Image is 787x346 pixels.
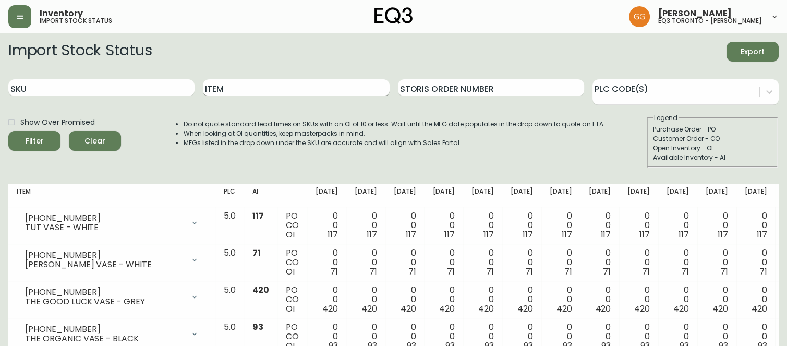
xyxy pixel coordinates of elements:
h5: import stock status [40,18,112,24]
th: [DATE] [346,184,385,207]
span: OI [286,229,295,241]
span: 117 [406,229,416,241]
img: logo [374,7,413,24]
div: 0 0 [511,285,533,314]
span: 71 [408,266,416,278]
span: 71 [603,266,611,278]
div: 0 0 [394,248,416,277]
span: 420 [673,303,689,315]
span: 117 [483,229,494,241]
th: [DATE] [502,184,541,207]
th: [DATE] [658,184,697,207]
span: 93 [252,321,263,333]
th: PLC [215,184,244,207]
div: 0 0 [667,285,689,314]
div: [PHONE_NUMBER]THE ORGANIC VASE - BLACK [17,323,207,345]
span: [PERSON_NAME] [658,9,732,18]
h5: eq3 toronto - [PERSON_NAME] [658,18,762,24]
span: 420 [439,303,455,315]
div: 0 0 [511,248,533,277]
span: 117 [756,229,767,241]
div: [PERSON_NAME] VASE - WHITE [25,260,184,269]
span: 420 [478,303,494,315]
div: 0 0 [511,211,533,240]
button: Clear [69,131,121,151]
div: 0 0 [355,248,377,277]
span: 71 [525,266,533,278]
div: 0 0 [432,285,455,314]
div: 0 0 [588,248,611,277]
span: 420 [751,303,767,315]
td: 5.0 [215,244,244,281]
span: Clear [77,135,113,148]
span: 71 [759,266,767,278]
span: 71 [252,247,261,259]
th: [DATE] [307,184,346,207]
div: Open Inventory - OI [653,144,772,153]
span: 117 [252,210,264,222]
div: [PHONE_NUMBER] [25,213,184,223]
div: 0 0 [550,248,572,277]
td: 5.0 [215,207,244,244]
div: [PHONE_NUMBER] [25,250,184,260]
div: 0 0 [316,285,338,314]
div: PO CO [286,248,299,277]
span: 71 [369,266,377,278]
div: 0 0 [588,285,611,314]
span: 117 [718,229,728,241]
div: THE ORGANIC VASE - BLACK [25,334,184,343]
div: Purchase Order - PO [653,125,772,134]
span: 420 [361,303,377,315]
span: OI [286,266,295,278]
span: 117 [444,229,455,241]
h2: Import Stock Status [8,42,152,62]
div: 0 0 [550,285,572,314]
div: 0 0 [745,248,767,277]
span: 71 [447,266,455,278]
div: 0 0 [394,211,416,240]
div: 0 0 [471,248,494,277]
span: Show Over Promised [20,117,95,128]
div: TUT VASE - WHITE [25,223,184,232]
span: 420 [517,303,533,315]
span: Inventory [40,9,83,18]
span: 420 [401,303,416,315]
th: [DATE] [424,184,463,207]
div: [PHONE_NUMBER]THE GOOD LUCK VASE - GREY [17,285,207,308]
div: 0 0 [627,248,650,277]
span: 71 [642,266,650,278]
li: When looking at OI quantities, keep masterpacks in mind. [184,129,605,138]
div: 0 0 [667,211,689,240]
td: 5.0 [215,281,244,318]
span: 420 [556,303,572,315]
div: PO CO [286,285,299,314]
div: 0 0 [432,211,455,240]
span: 117 [600,229,611,241]
span: Export [735,45,770,58]
span: 117 [328,229,338,241]
th: [DATE] [385,184,425,207]
div: [PHONE_NUMBER][PERSON_NAME] VASE - WHITE [17,248,207,271]
div: Customer Order - CO [653,134,772,144]
div: 0 0 [588,211,611,240]
th: [DATE] [580,184,619,207]
div: 0 0 [432,248,455,277]
div: 0 0 [471,211,494,240]
legend: Legend [653,113,679,123]
button: Filter [8,131,60,151]
div: 0 0 [706,248,728,277]
span: 117 [523,229,533,241]
span: 71 [330,266,338,278]
img: dbfc93a9366efef7dcc9a31eef4d00a7 [629,6,650,27]
span: 117 [639,229,650,241]
th: [DATE] [619,184,658,207]
div: 0 0 [394,285,416,314]
th: Item [8,184,215,207]
div: [PHONE_NUMBER] [25,288,184,297]
div: 0 0 [745,211,767,240]
div: Available Inventory - AI [653,153,772,162]
div: 0 0 [627,211,650,240]
th: [DATE] [697,184,736,207]
span: 420 [634,303,650,315]
button: Export [727,42,779,62]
